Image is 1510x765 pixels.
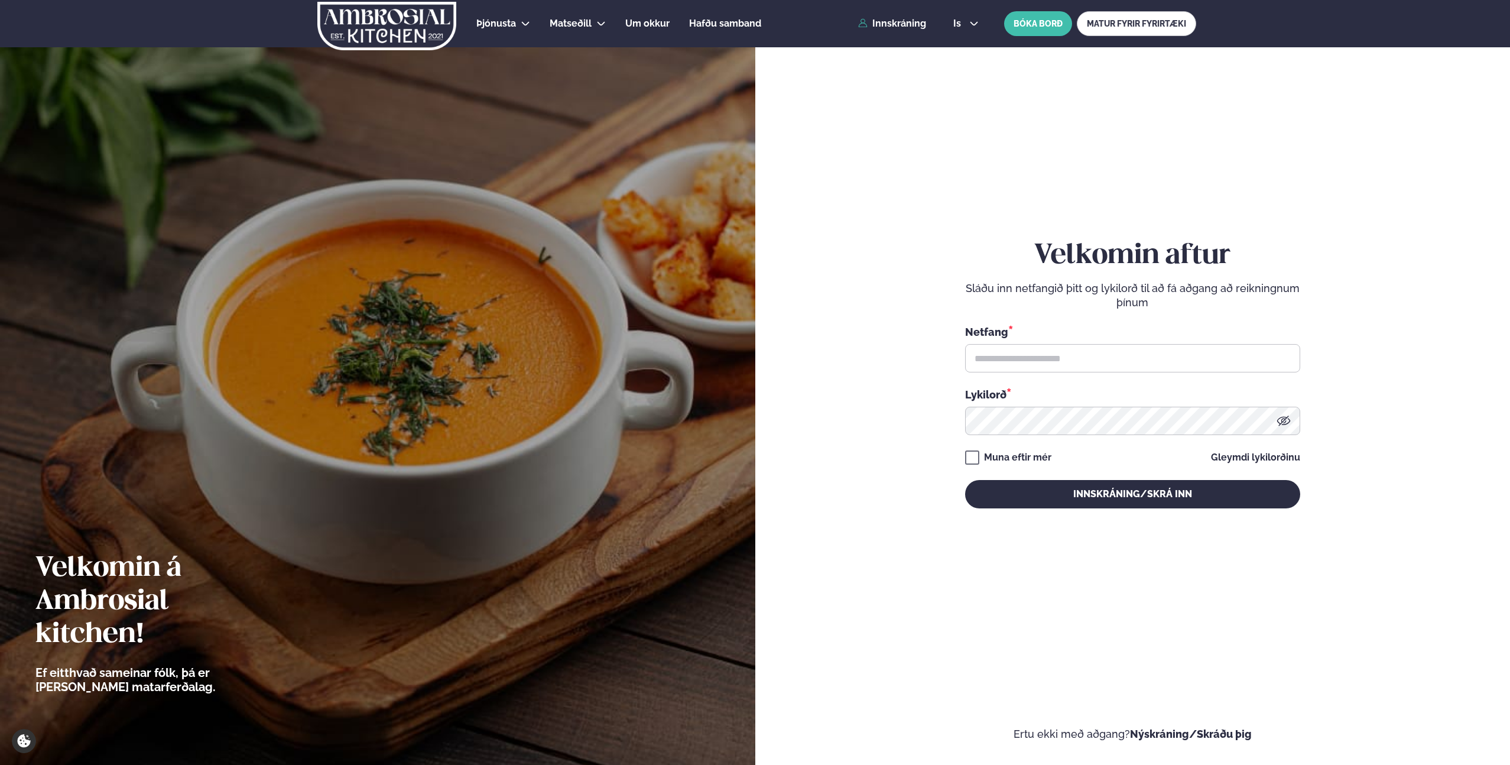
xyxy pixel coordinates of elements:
[550,18,592,29] span: Matseðill
[689,17,761,31] a: Hafðu samband
[476,18,516,29] span: Þjónusta
[1077,11,1196,36] a: MATUR FYRIR FYRIRTÆKI
[858,18,926,29] a: Innskráning
[965,324,1300,339] div: Netfang
[625,18,670,29] span: Um okkur
[1004,11,1072,36] button: BÓKA BORÐ
[965,239,1300,273] h2: Velkomin aftur
[965,387,1300,402] div: Lykilorð
[953,19,965,28] span: is
[625,17,670,31] a: Um okkur
[791,727,1475,741] p: Ertu ekki með aðgang?
[1130,728,1252,740] a: Nýskráning/Skráðu þig
[965,480,1300,508] button: Innskráning/Skrá inn
[965,281,1300,310] p: Sláðu inn netfangið þitt og lykilorð til að fá aðgang að reikningnum þínum
[12,729,36,753] a: Cookie settings
[689,18,761,29] span: Hafðu samband
[35,666,281,694] p: Ef eitthvað sameinar fólk, þá er [PERSON_NAME] matarferðalag.
[316,2,457,50] img: logo
[476,17,516,31] a: Þjónusta
[944,19,988,28] button: is
[35,552,281,651] h2: Velkomin á Ambrosial kitchen!
[550,17,592,31] a: Matseðill
[1211,453,1300,462] a: Gleymdi lykilorðinu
